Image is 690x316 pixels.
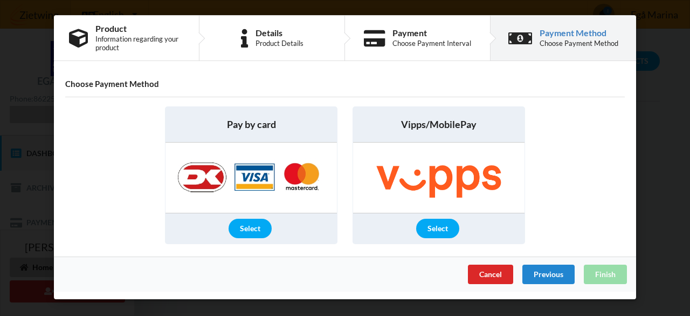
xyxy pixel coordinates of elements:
[540,29,618,37] div: Payment Method
[65,79,625,89] h4: Choose Payment Method
[522,265,575,284] div: Previous
[392,39,471,48] div: Choose Payment Interval
[256,39,303,48] div: Product Details
[256,29,303,37] div: Details
[353,143,525,213] img: Vipps/MobilePay
[540,39,618,48] div: Choose Payment Method
[95,24,184,33] div: Product
[95,35,184,52] div: Information regarding your product
[468,265,513,284] div: Cancel
[392,29,471,37] div: Payment
[229,219,272,238] div: Select
[416,219,459,238] div: Select
[227,118,276,131] span: Pay by card
[167,143,336,213] img: Nets
[401,118,477,131] span: Vipps/MobilePay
